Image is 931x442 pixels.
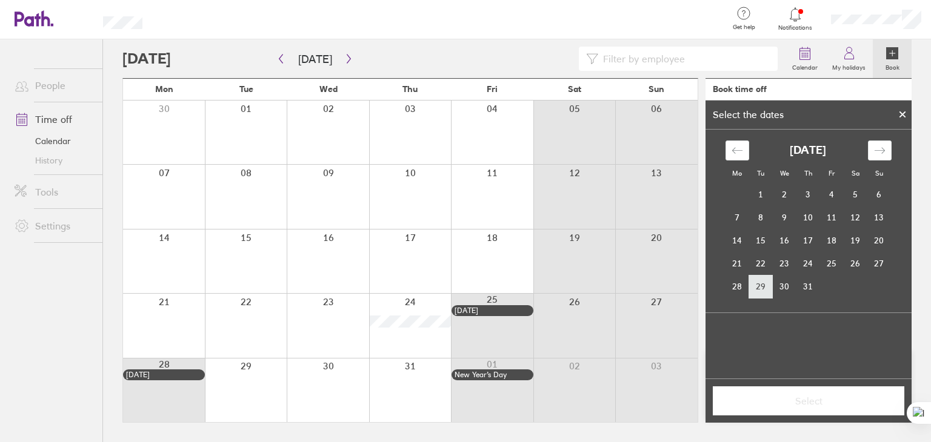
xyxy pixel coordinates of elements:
[726,275,749,298] td: Choose Monday, December 28, 2026 as your check-in date. It’s available.
[868,140,892,160] div: Move forward to switch to the next month.
[239,84,253,94] span: Tue
[749,183,773,206] td: Choose Tuesday, December 1, 2026 as your check-in date. It’s available.
[844,206,867,229] td: Choose Saturday, December 12, 2026 as your check-in date. It’s available.
[878,61,907,71] label: Book
[796,275,820,298] td: Choose Thursday, December 31, 2026 as your check-in date. It’s available.
[749,275,773,298] td: Choose Tuesday, December 29, 2026 as your check-in date. It’s available.
[785,39,825,78] a: Calendar
[867,229,891,252] td: Choose Sunday, December 20, 2026 as your check-in date. It’s available.
[713,84,767,94] div: Book time off
[873,39,912,78] a: Book
[773,229,796,252] td: Choose Wednesday, December 16, 2026 as your check-in date. It’s available.
[726,229,749,252] td: Choose Monday, December 14, 2026 as your check-in date. It’s available.
[155,84,173,94] span: Mon
[649,84,664,94] span: Sun
[796,183,820,206] td: Choose Thursday, December 3, 2026 as your check-in date. It’s available.
[820,183,844,206] td: Choose Friday, December 4, 2026 as your check-in date. It’s available.
[713,386,904,415] button: Select
[867,206,891,229] td: Choose Sunday, December 13, 2026 as your check-in date. It’s available.
[796,206,820,229] td: Choose Thursday, December 10, 2026 as your check-in date. It’s available.
[5,131,102,151] a: Calendar
[804,169,812,177] small: Th
[825,61,873,71] label: My holidays
[721,395,896,406] span: Select
[487,84,498,94] span: Fri
[726,140,749,160] div: Move backward to switch to the previous month.
[867,252,891,275] td: Choose Sunday, December 27, 2026 as your check-in date. It’s available.
[749,229,773,252] td: Choose Tuesday, December 15, 2026 as your check-in date. It’s available.
[773,252,796,275] td: Choose Wednesday, December 23, 2026 as your check-in date. It’s available.
[749,206,773,229] td: Choose Tuesday, December 8, 2026 as your check-in date. It’s available.
[726,252,749,275] td: Choose Monday, December 21, 2026 as your check-in date. It’s available.
[732,169,742,177] small: Mo
[455,371,530,379] div: New Year’s Day
[776,6,815,31] a: Notifications
[875,169,883,177] small: Su
[598,47,770,70] input: Filter by employee
[5,180,102,204] a: Tools
[844,229,867,252] td: Choose Saturday, December 19, 2026 as your check-in date. It’s available.
[455,306,530,315] div: [DATE]
[5,151,102,170] a: History
[726,206,749,229] td: Choose Monday, December 7, 2026 as your check-in date. It’s available.
[796,252,820,275] td: Choose Thursday, December 24, 2026 as your check-in date. It’s available.
[844,252,867,275] td: Choose Saturday, December 26, 2026 as your check-in date. It’s available.
[790,144,826,157] strong: [DATE]
[712,130,905,312] div: Calendar
[757,169,764,177] small: Tu
[126,371,202,379] div: [DATE]
[402,84,418,94] span: Thu
[820,206,844,229] td: Choose Friday, December 11, 2026 as your check-in date. It’s available.
[867,183,891,206] td: Choose Sunday, December 6, 2026 as your check-in date. It’s available.
[780,169,789,177] small: We
[749,252,773,275] td: Choose Tuesday, December 22, 2026 as your check-in date. It’s available.
[776,24,815,31] span: Notifications
[568,84,581,94] span: Sat
[773,206,796,229] td: Choose Wednesday, December 9, 2026 as your check-in date. It’s available.
[706,109,791,120] div: Select the dates
[5,214,102,238] a: Settings
[724,24,764,31] span: Get help
[820,252,844,275] td: Choose Friday, December 25, 2026 as your check-in date. It’s available.
[844,183,867,206] td: Choose Saturday, December 5, 2026 as your check-in date. It’s available.
[825,39,873,78] a: My holidays
[773,275,796,298] td: Choose Wednesday, December 30, 2026 as your check-in date. It’s available.
[319,84,338,94] span: Wed
[852,169,859,177] small: Sa
[5,107,102,131] a: Time off
[796,229,820,252] td: Choose Thursday, December 17, 2026 as your check-in date. It’s available.
[5,73,102,97] a: People
[829,169,835,177] small: Fr
[289,49,342,69] button: [DATE]
[773,183,796,206] td: Choose Wednesday, December 2, 2026 as your check-in date. It’s available.
[820,229,844,252] td: Choose Friday, December 18, 2026 as your check-in date. It’s available.
[785,61,825,71] label: Calendar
